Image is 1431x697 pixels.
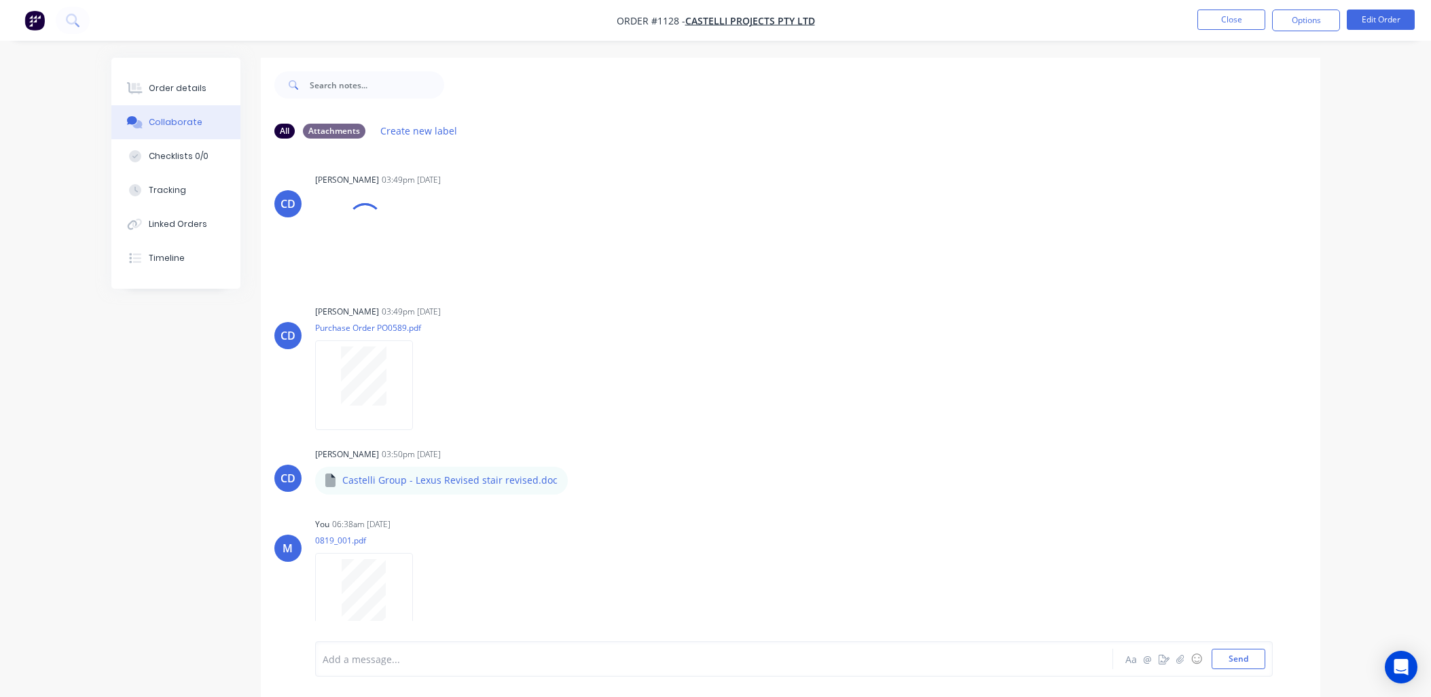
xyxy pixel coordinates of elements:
[315,535,427,546] p: 0819_001.pdf
[149,116,202,128] div: Collaborate
[149,82,206,94] div: Order details
[1197,10,1265,30] button: Close
[374,122,465,140] button: Create new label
[315,448,379,461] div: [PERSON_NAME]
[310,71,444,99] input: Search notes...
[111,105,240,139] button: Collaborate
[382,174,441,186] div: 03:49pm [DATE]
[1123,651,1140,667] button: Aa
[111,71,240,105] button: Order details
[1189,651,1205,667] button: ☺
[149,218,207,230] div: Linked Orders
[111,207,240,241] button: Linked Orders
[149,252,185,264] div: Timeline
[274,124,295,139] div: All
[280,470,295,486] div: CD
[303,124,365,139] div: Attachments
[315,174,379,186] div: [PERSON_NAME]
[315,322,427,334] p: Purchase Order PO0589.pdf
[1140,651,1156,667] button: @
[149,150,209,162] div: Checklists 0/0
[315,518,329,531] div: You
[24,10,45,31] img: Factory
[315,306,379,318] div: [PERSON_NAME]
[685,14,815,27] a: Castelli Projects PTY LTD
[283,540,293,556] div: M
[111,241,240,275] button: Timeline
[1212,649,1265,669] button: Send
[1272,10,1340,31] button: Options
[1385,651,1417,683] div: Open Intercom Messenger
[617,14,685,27] span: Order #1128 -
[1347,10,1415,30] button: Edit Order
[280,327,295,344] div: CD
[342,473,558,487] p: Castelli Group - Lexus Revised stair revised.doc
[111,139,240,173] button: Checklists 0/0
[111,173,240,207] button: Tracking
[149,184,186,196] div: Tracking
[280,196,295,212] div: CD
[382,306,441,318] div: 03:49pm [DATE]
[382,448,441,461] div: 03:50pm [DATE]
[332,518,391,531] div: 06:38am [DATE]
